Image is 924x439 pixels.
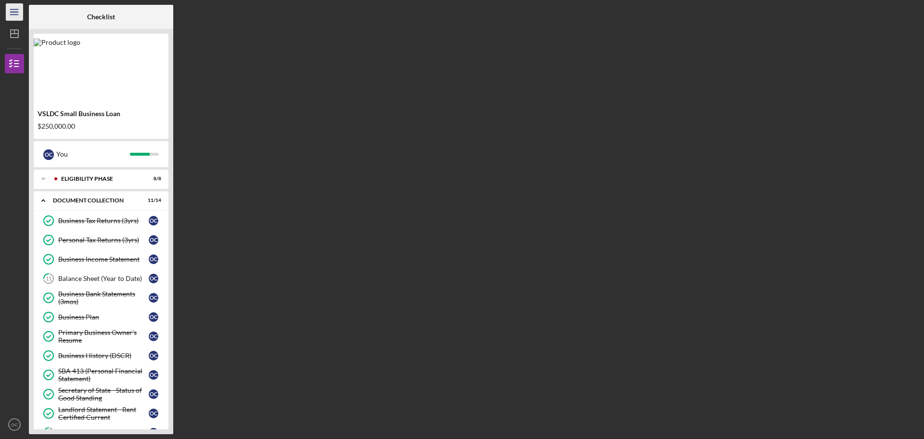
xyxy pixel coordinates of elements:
img: Product logo [34,39,80,46]
div: SBA 413 (Personal Financial Statement) [58,367,149,383]
div: 8 / 8 [144,176,161,182]
a: Business Income StatementOC [38,250,164,269]
div: O C [149,332,158,341]
div: Business Plan [58,313,149,321]
div: Document Collection [53,198,137,203]
div: O C [149,216,158,226]
a: Primary Business Owner's ResumeOC [38,327,164,346]
a: Secretary of State - Status of Good StandingOC [38,385,164,404]
a: Business History (DSCR)OC [38,346,164,365]
div: O C [149,351,158,360]
div: O C [149,409,158,418]
a: SBA 413 (Personal Financial Statement)OC [38,365,164,385]
b: Checklist [87,13,115,21]
div: O C [149,428,158,438]
text: OC [11,422,18,427]
div: $250,000.00 [38,122,165,130]
div: Secretary of State - Status of Good Standing [58,386,149,402]
button: OC [5,415,24,434]
div: O C [149,370,158,380]
div: Executed Lease Agreement [58,429,149,437]
div: Business Bank Statements (3mos) [58,290,149,306]
div: VSLDC Small Business Loan [38,110,165,118]
div: You [56,146,130,162]
div: O C [149,312,158,322]
div: O C [149,254,158,264]
a: Business Bank Statements (3mos)OC [38,288,164,307]
a: Landlord Statement - Rent Certified CurrentOC [38,404,164,423]
div: O C [149,293,158,303]
div: O C [149,389,158,399]
div: O C [149,274,158,283]
div: Landlord Statement - Rent Certified Current [58,406,149,421]
div: Business History (DSCR) [58,352,149,359]
a: Business PlanOC [38,307,164,327]
div: Eligibility Phase [61,176,137,182]
div: Business Income Statement [58,255,149,263]
div: Personal Tax Returns (3yrs) [58,236,149,244]
div: Primary Business Owner's Resume [58,329,149,344]
a: Personal Tax Returns (3yrs)OC [38,230,164,250]
div: 11 / 14 [144,198,161,203]
a: 11Balance Sheet (Year to Date)OC [38,269,164,288]
div: Balance Sheet (Year to Date) [58,275,149,282]
div: O C [149,235,158,245]
div: Business Tax Returns (3yrs) [58,217,149,225]
a: Business Tax Returns (3yrs)OC [38,211,164,230]
div: O C [43,149,54,160]
tspan: 11 [46,276,51,282]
